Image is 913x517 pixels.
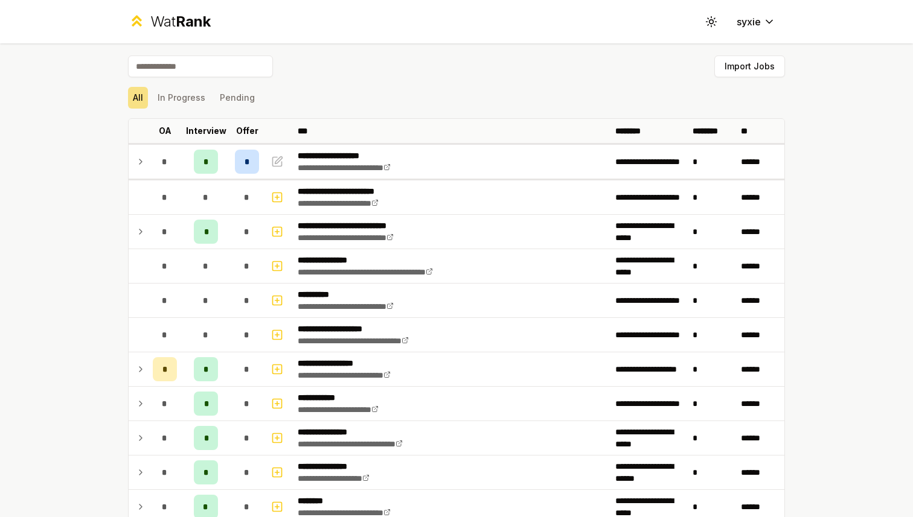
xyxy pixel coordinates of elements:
[128,12,211,31] a: WatRank
[176,13,211,30] span: Rank
[714,56,785,77] button: Import Jobs
[159,125,171,137] p: OA
[186,125,226,137] p: Interview
[236,125,258,137] p: Offer
[737,14,761,29] span: syxie
[150,12,211,31] div: Wat
[727,11,785,33] button: syxie
[215,87,260,109] button: Pending
[128,87,148,109] button: All
[153,87,210,109] button: In Progress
